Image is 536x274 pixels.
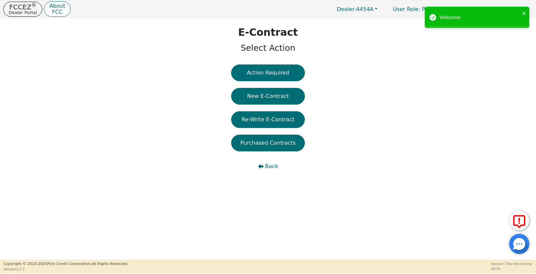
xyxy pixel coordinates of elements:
[231,64,305,81] button: Action Required
[231,88,305,105] button: New E-Contract
[451,4,533,14] button: 4454A:[PERSON_NAME]
[231,135,305,151] button: Purchased Contracts
[3,261,128,267] p: Copyright © 2015- 2025 First Credit Corporation.
[49,3,65,9] p: About
[386,3,449,16] p: Primary
[9,10,37,15] p: Dealer Portal
[3,2,42,17] button: FCCEZ®Dealer Portal
[49,9,65,15] p: FCC
[238,26,298,38] h1: E-Contract
[522,9,527,17] button: close
[265,162,278,170] span: Back
[31,2,37,8] sup: ®
[231,111,305,128] button: Re-Write E-Contract
[337,6,356,12] span: Dealer:
[91,262,128,266] span: All Rights Reserved.
[386,3,449,16] a: User Role: Primary
[337,6,374,12] span: 4454A
[3,267,128,272] p: Version 3.2.3
[44,1,70,17] button: AboutFCC
[491,261,533,266] p: Session Time Remaining:
[440,14,520,21] div: Welcome
[9,4,37,10] p: FCCEZ
[330,4,385,14] button: Dealer:4454A
[231,158,305,175] button: Back
[238,42,298,54] p: Select Action
[509,211,529,231] button: Report Error to FCC
[393,6,420,12] span: User Role :
[491,266,533,271] p: 58:55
